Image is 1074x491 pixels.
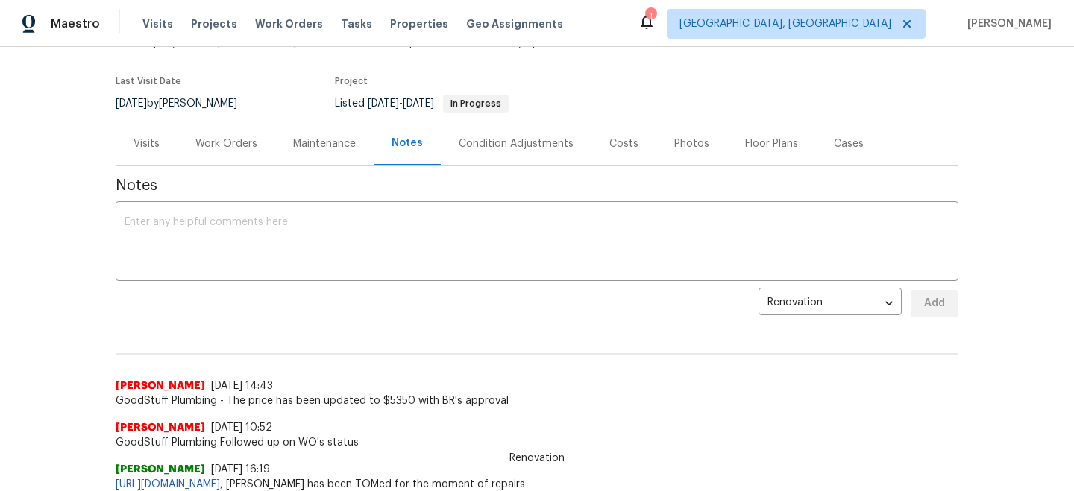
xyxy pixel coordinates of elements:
span: Tasks [341,19,372,29]
div: Floor Plans [745,136,798,151]
div: by [PERSON_NAME] [116,95,255,113]
span: [DATE] [116,98,147,109]
div: Cases [834,136,864,151]
span: Project [335,77,368,86]
span: [DATE] 16:19 [211,464,270,475]
div: Renovation [759,285,902,322]
span: Properties [390,16,448,31]
span: Last Visit Date [116,77,181,86]
div: Visits [134,136,160,151]
span: - [368,98,434,109]
span: [DATE] 10:52 [211,422,272,433]
span: [PERSON_NAME] [116,378,205,393]
span: Renovation [500,451,574,466]
div: Work Orders [195,136,257,151]
span: Notes [116,178,958,193]
span: [PERSON_NAME] [116,420,205,435]
div: Notes [392,136,423,151]
span: Projects [191,16,237,31]
a: [URL][DOMAIN_NAME] [116,479,220,490]
span: [GEOGRAPHIC_DATA], [GEOGRAPHIC_DATA] [679,16,891,31]
span: [PERSON_NAME] [116,462,205,477]
span: Maestro [51,16,100,31]
div: 1 [645,9,656,24]
div: Condition Adjustments [459,136,574,151]
div: Maintenance [293,136,356,151]
span: GoodStuff Plumbing Followed up on WO's status [116,435,958,450]
span: [DATE] 14:43 [211,381,273,391]
div: Costs [609,136,638,151]
span: [PERSON_NAME] [961,16,1052,31]
div: Photos [674,136,709,151]
span: Geo Assignments [466,16,563,31]
span: In Progress [445,99,507,108]
span: [DATE] [368,98,399,109]
span: Visits [142,16,173,31]
span: Work Orders [255,16,323,31]
span: Listed [335,98,509,109]
span: [DATE] [403,98,434,109]
span: GoodStuff Plumbing - The price has been updated to $5350 with BR's approval [116,393,958,408]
